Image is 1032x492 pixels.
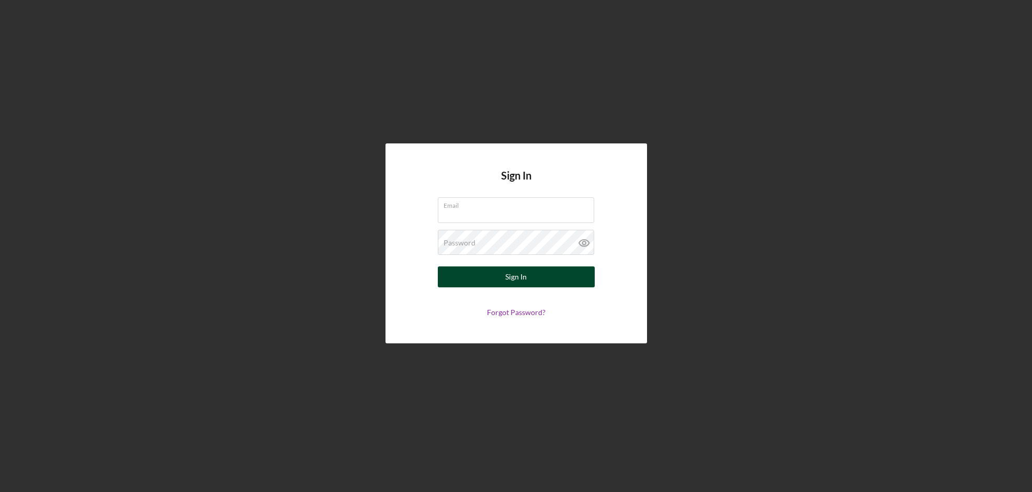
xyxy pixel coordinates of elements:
h4: Sign In [501,170,531,197]
button: Sign In [438,266,595,287]
label: Email [444,198,594,209]
label: Password [444,239,475,247]
div: Sign In [505,266,527,287]
a: Forgot Password? [487,308,546,317]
